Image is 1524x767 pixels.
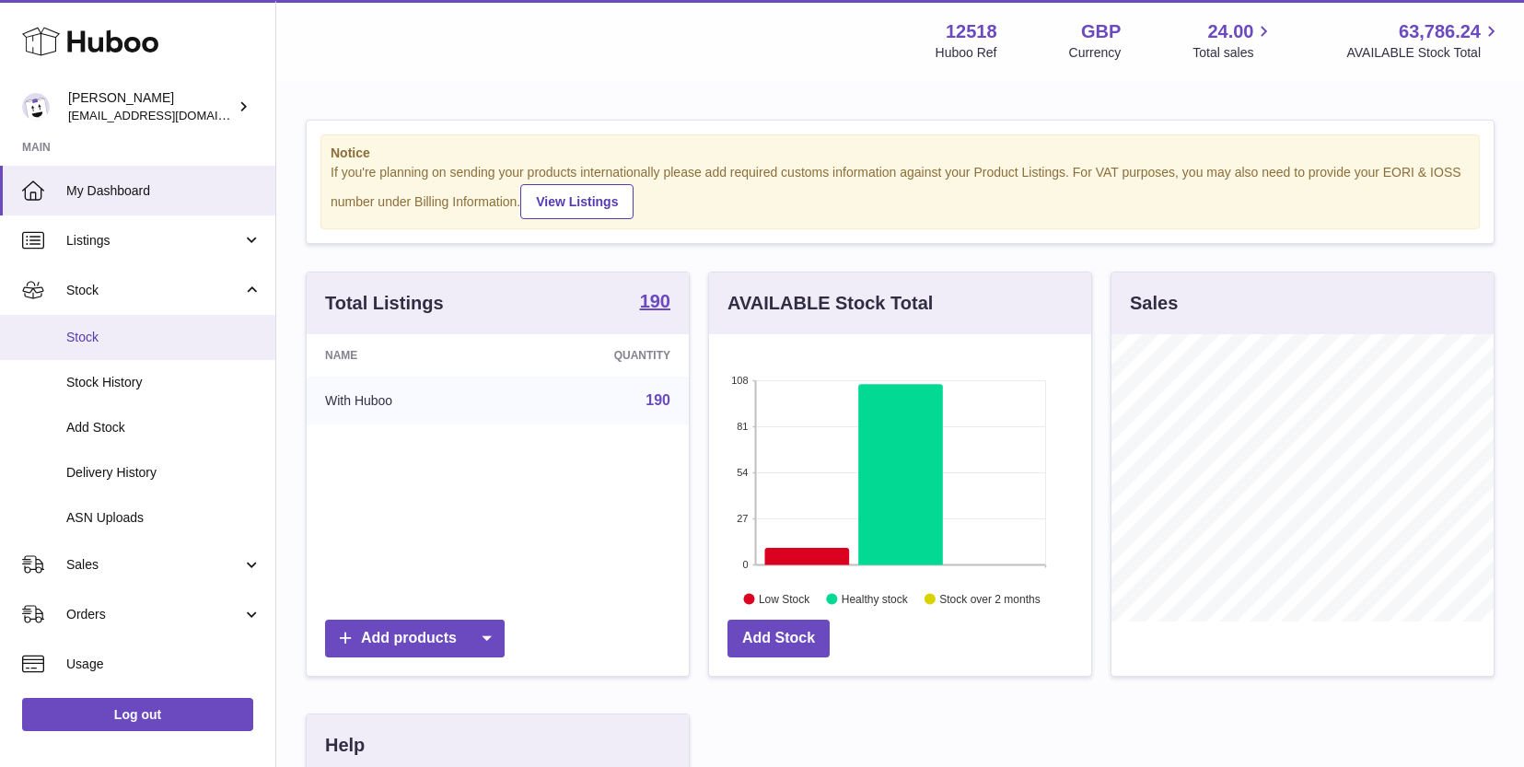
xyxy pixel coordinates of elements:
span: My Dashboard [66,182,262,200]
span: AVAILABLE Stock Total [1346,44,1502,62]
span: Delivery History [66,464,262,482]
text: 0 [742,559,748,570]
h3: Sales [1130,291,1178,316]
text: 81 [737,421,748,432]
span: Total sales [1192,44,1274,62]
span: Listings [66,232,242,250]
div: If you're planning on sending your products internationally please add required customs informati... [331,164,1470,219]
text: Healthy stock [842,592,909,605]
span: Orders [66,606,242,623]
div: [PERSON_NAME] [68,89,234,124]
img: caitlin@fancylamp.co [22,93,50,121]
span: 63,786.24 [1399,19,1481,44]
a: 190 [646,392,670,408]
strong: Notice [331,145,1470,162]
span: Sales [66,556,242,574]
span: Stock [66,329,262,346]
div: Currency [1069,44,1122,62]
text: Low Stock [759,592,810,605]
th: Quantity [508,334,689,377]
span: 24.00 [1207,19,1253,44]
a: 63,786.24 AVAILABLE Stock Total [1346,19,1502,62]
strong: GBP [1081,19,1121,44]
span: Usage [66,656,262,673]
text: 108 [731,375,748,386]
a: Add Stock [727,620,830,657]
strong: 12518 [946,19,997,44]
a: 190 [640,292,670,314]
div: Huboo Ref [936,44,997,62]
text: 54 [737,467,748,478]
td: With Huboo [307,377,508,424]
th: Name [307,334,508,377]
a: Add products [325,620,505,657]
h3: Total Listings [325,291,444,316]
text: 27 [737,513,748,524]
a: 24.00 Total sales [1192,19,1274,62]
span: Stock History [66,374,262,391]
span: ASN Uploads [66,509,262,527]
span: Add Stock [66,419,262,436]
text: Stock over 2 months [939,592,1040,605]
h3: AVAILABLE Stock Total [727,291,933,316]
span: Stock [66,282,242,299]
a: View Listings [520,184,634,219]
span: [EMAIL_ADDRESS][DOMAIN_NAME] [68,108,271,122]
a: Log out [22,698,253,731]
h3: Help [325,733,365,758]
strong: 190 [640,292,670,310]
